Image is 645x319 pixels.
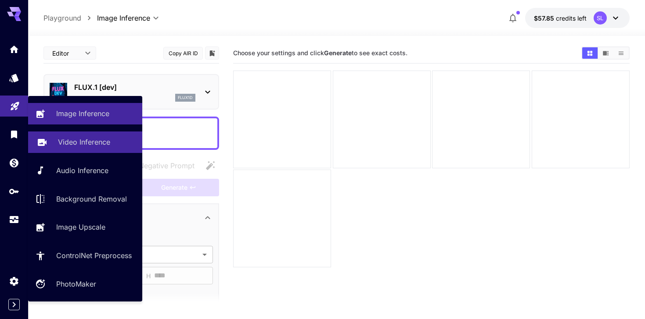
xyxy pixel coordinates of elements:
[56,279,96,289] p: PhotoMaker
[56,108,109,119] p: Image Inference
[56,222,105,232] p: Image Upscale
[598,47,613,59] button: Show media in video view
[581,46,630,60] div: Show media in grid viewShow media in video viewShow media in list view
[43,13,81,23] p: Playground
[58,137,110,147] p: Video Inference
[9,129,19,140] div: Library
[28,160,142,181] a: Audio Inference
[56,194,127,204] p: Background Removal
[9,44,19,55] div: Home
[43,13,97,23] nav: breadcrumb
[56,165,108,176] p: Audio Inference
[8,299,20,310] button: Expand sidebar
[28,245,142,266] a: ControlNet Preprocess
[178,95,193,101] p: flux1d
[163,47,203,60] button: Copy AIR ID
[208,48,216,58] button: Add to library
[534,14,587,23] div: $57.85398
[28,103,142,124] a: Image Inference
[534,14,556,22] span: $57.85
[74,82,195,92] p: FLUX.1 [dev]
[121,160,202,171] span: Negative prompts are not compatible with the selected model.
[146,271,151,281] span: H
[9,186,19,197] div: API Keys
[9,214,19,225] div: Usage
[56,250,132,261] p: ControlNet Preprocess
[52,49,79,58] span: Editor
[613,47,629,59] button: Show media in list view
[28,188,142,209] a: Background Removal
[9,72,19,83] div: Models
[139,160,195,171] span: Negative Prompt
[28,273,142,295] a: PhotoMaker
[9,276,19,287] div: Settings
[582,47,598,59] button: Show media in grid view
[233,49,407,57] span: Choose your settings and click to see exact costs.
[28,216,142,238] a: Image Upscale
[594,11,607,25] div: SL
[97,13,150,23] span: Image Inference
[324,49,352,57] b: Generate
[9,157,19,168] div: Wallet
[10,98,20,109] div: Playground
[525,8,630,28] button: $57.85398
[556,14,587,22] span: credits left
[28,131,142,153] a: Video Inference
